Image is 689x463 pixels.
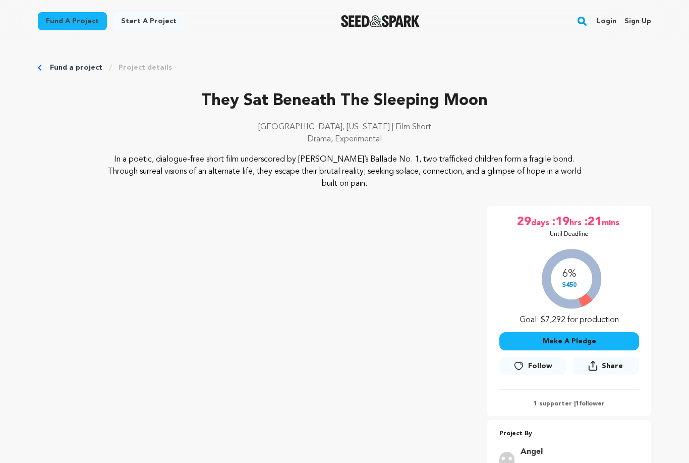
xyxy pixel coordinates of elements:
span: mins [602,214,621,230]
a: Goto Angel profile [521,446,633,458]
span: :21 [584,214,602,230]
p: Project By [499,428,639,440]
a: Seed&Spark Homepage [341,15,420,27]
p: 1 supporter | follower [499,400,639,408]
span: 29 [517,214,531,230]
span: :19 [551,214,569,230]
a: Follow [499,357,566,375]
a: Fund a project [38,12,107,30]
span: hrs [569,214,584,230]
span: days [531,214,551,230]
a: Login [597,13,616,29]
p: In a poetic, dialogue-free short film underscored by [PERSON_NAME]’s Ballade No. 1, two trafficke... [99,153,590,190]
p: They Sat Beneath The Sleeping Moon [38,89,651,113]
button: Share [572,356,639,375]
button: Make A Pledge [499,332,639,350]
img: Seed&Spark Logo Dark Mode [341,15,420,27]
p: Drama, Experimental [38,133,651,145]
span: Follow [528,361,552,371]
a: Project details [119,63,172,73]
span: 1 [576,401,579,407]
span: Share [602,361,623,371]
a: Start a project [113,12,185,30]
div: Breadcrumb [38,63,651,73]
span: Share [572,356,639,379]
a: Fund a project [50,63,102,73]
p: [GEOGRAPHIC_DATA], [US_STATE] | Film Short [38,121,651,133]
a: Sign up [624,13,651,29]
p: Until Deadline [550,230,589,238]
